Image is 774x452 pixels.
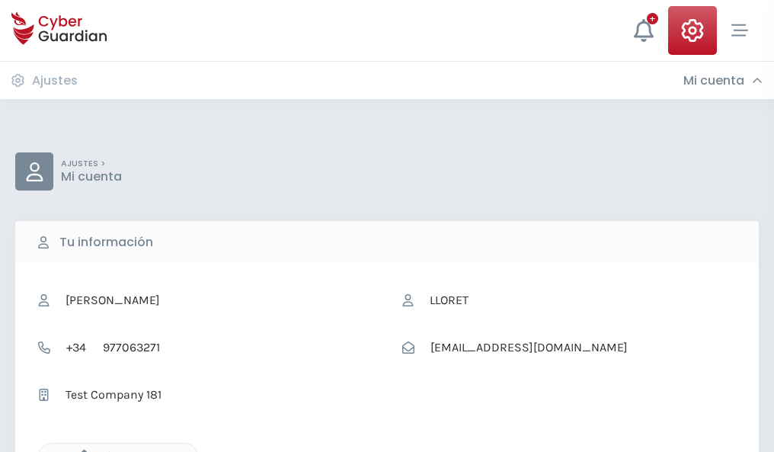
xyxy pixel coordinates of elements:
[683,73,763,88] div: Mi cuenta
[61,169,122,184] p: Mi cuenta
[94,333,372,362] input: Teléfono
[58,333,94,362] span: +34
[683,73,744,88] h3: Mi cuenta
[647,13,658,24] div: +
[32,73,78,88] h3: Ajustes
[59,233,153,252] b: Tu información
[61,159,122,169] p: AJUSTES >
